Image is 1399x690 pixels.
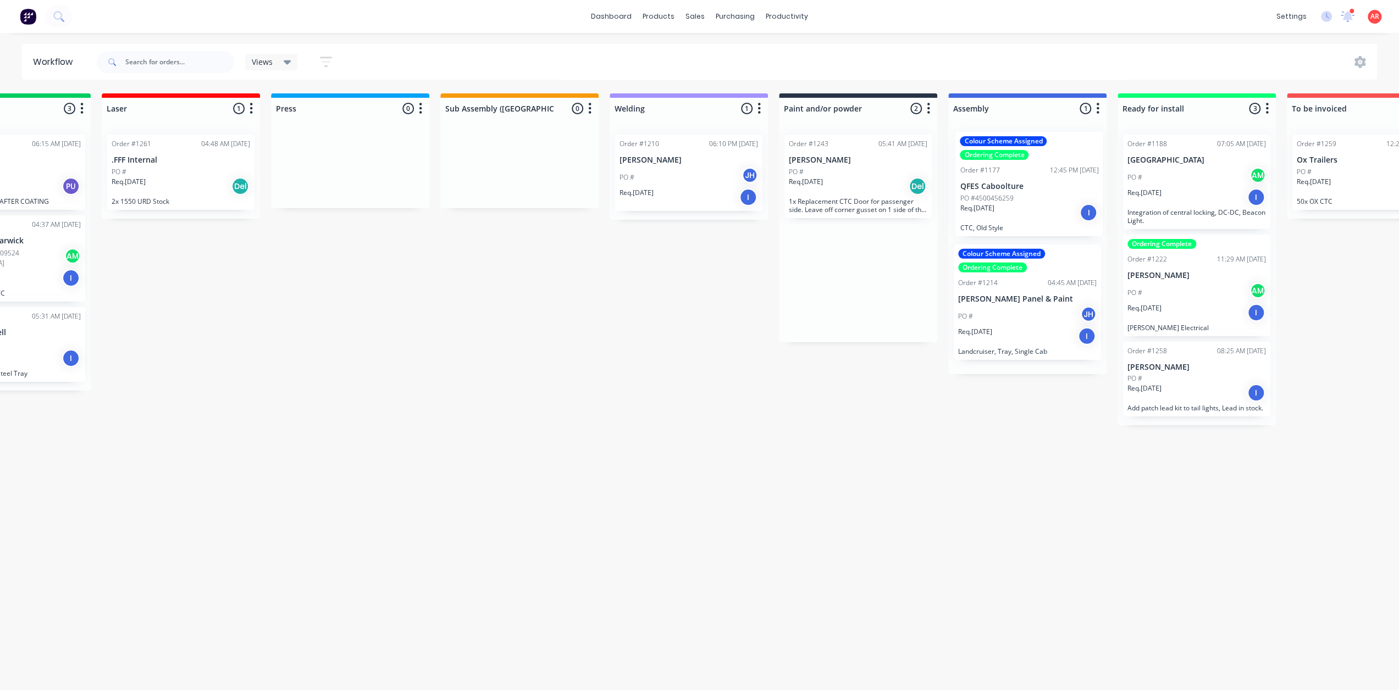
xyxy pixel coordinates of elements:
[637,8,680,25] div: products
[276,103,384,114] input: Enter column name…
[1122,103,1231,114] input: Enter column name…
[1249,103,1260,114] span: 3
[1370,12,1379,21] span: AR
[585,8,637,25] a: dashboard
[252,56,273,68] span: Views
[760,8,814,25] div: productivity
[125,51,234,73] input: Search for orders...
[64,103,75,114] span: 3
[402,103,414,114] span: 0
[953,103,1061,114] input: Enter column name…
[615,103,723,114] input: Enter column name…
[233,103,245,114] span: 1
[33,55,78,69] div: Workflow
[572,103,583,114] span: 0
[1271,8,1312,25] div: settings
[107,103,215,114] input: Enter column name…
[1080,103,1091,114] span: 1
[680,8,710,25] div: sales
[710,8,760,25] div: purchasing
[20,8,36,25] img: Factory
[741,103,753,114] span: 1
[445,103,554,114] input: Enter column name…
[784,103,892,114] input: Enter column name…
[910,103,922,114] span: 2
